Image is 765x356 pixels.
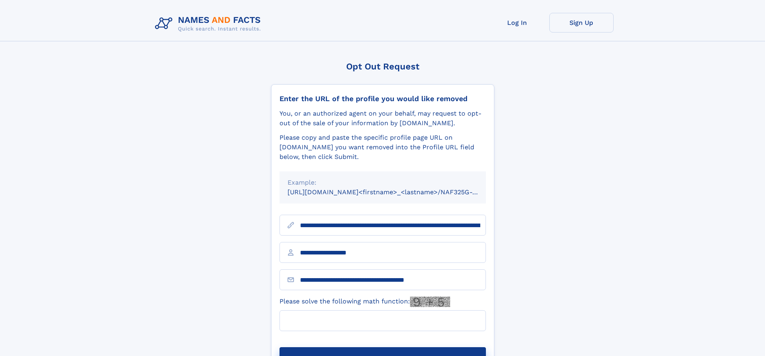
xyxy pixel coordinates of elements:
[279,297,450,307] label: Please solve the following math function:
[279,109,486,128] div: You, or an authorized agent on your behalf, may request to opt-out of the sale of your informatio...
[549,13,614,33] a: Sign Up
[288,178,478,187] div: Example:
[279,133,486,162] div: Please copy and paste the specific profile page URL on [DOMAIN_NAME] you want removed into the Pr...
[485,13,549,33] a: Log In
[152,13,267,35] img: Logo Names and Facts
[271,61,494,71] div: Opt Out Request
[288,188,501,196] small: [URL][DOMAIN_NAME]<firstname>_<lastname>/NAF325G-xxxxxxxx
[279,94,486,103] div: Enter the URL of the profile you would like removed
